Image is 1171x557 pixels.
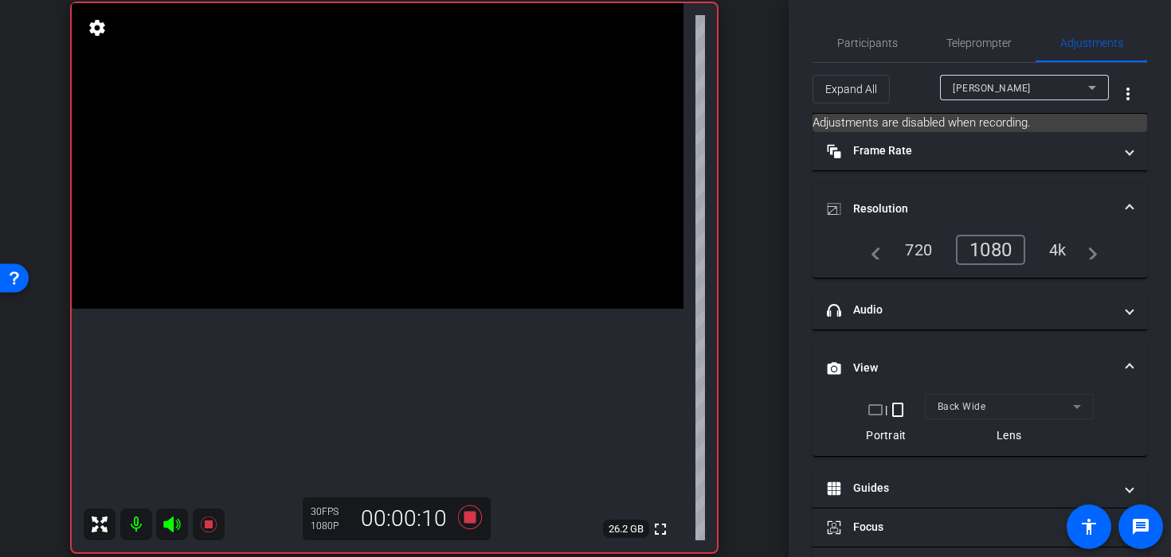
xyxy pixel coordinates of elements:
mat-panel-title: Resolution [827,201,1114,217]
mat-icon: navigate_next [1079,240,1098,259]
div: 30 [311,505,351,518]
span: Teleprompter [946,37,1012,49]
mat-panel-title: View [827,360,1114,376]
mat-panel-title: Guides [827,480,1114,497]
mat-expansion-panel-header: Focus [813,508,1147,547]
mat-icon: message [1131,517,1150,536]
span: FPS [322,506,339,517]
div: Portrait [866,427,907,443]
button: More Options for Adjustments Panel [1109,75,1147,113]
span: Expand All [825,74,877,104]
mat-icon: more_vert [1118,84,1138,103]
div: View [813,394,1147,456]
mat-icon: navigate_before [862,240,881,259]
span: Adjustments [1060,37,1123,49]
div: 1080P [311,520,351,532]
div: Resolution [813,235,1147,278]
mat-expansion-panel-header: Frame Rate [813,132,1147,170]
span: 26.2 GB [603,520,649,539]
mat-expansion-panel-header: Audio [813,291,1147,329]
span: [PERSON_NAME] [953,83,1031,94]
mat-expansion-panel-header: View [813,343,1147,394]
mat-icon: settings [86,18,108,37]
div: 00:00:10 [351,505,457,532]
span: Participants [837,37,898,49]
mat-expansion-panel-header: Resolution [813,184,1147,235]
button: Expand All [813,75,890,103]
mat-expansion-panel-header: Guides [813,469,1147,508]
div: | [866,400,907,419]
mat-panel-title: Frame Rate [827,142,1114,159]
mat-card: Adjustments are disabled when recording. [813,114,1147,132]
mat-panel-title: Focus [827,519,1114,536]
mat-icon: accessibility [1079,517,1099,536]
mat-icon: fullscreen [651,520,670,539]
mat-panel-title: Audio [827,302,1114,318]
